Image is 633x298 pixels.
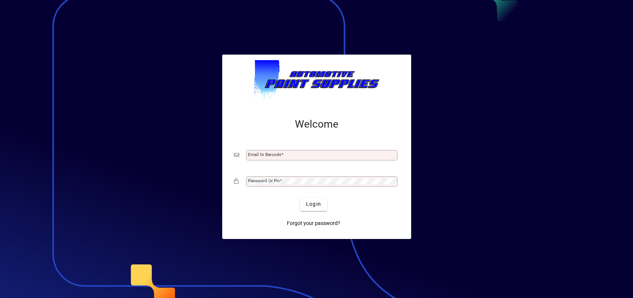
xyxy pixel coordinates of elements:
button: Login [300,198,327,211]
mat-label: Password or Pin [248,178,280,183]
span: Forgot your password? [287,219,340,227]
h2: Welcome [234,118,399,131]
mat-label: Email or Barcode [248,152,281,157]
a: Forgot your password? [284,217,343,230]
span: Login [306,200,321,208]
